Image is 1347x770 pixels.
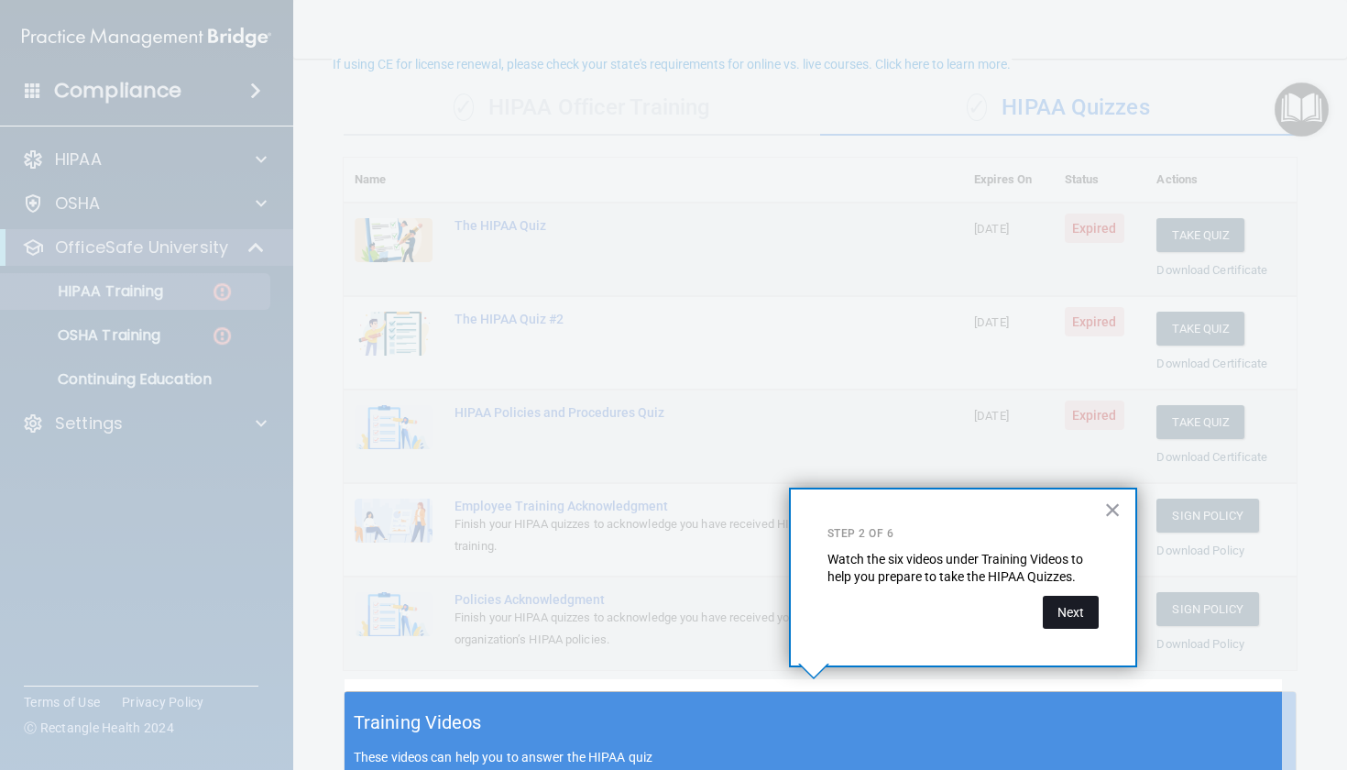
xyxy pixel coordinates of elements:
p: Watch the six videos under Training Videos to help you prepare to take the HIPAA Quizzes. [827,551,1099,587]
p: These videos can help you to answer the HIPAA quiz [354,750,1287,764]
button: Close [1104,495,1122,524]
h5: Training Videos [354,707,482,739]
iframe: Drift Widget Chat Controller [1030,640,1325,713]
button: Next [1043,596,1099,629]
p: Step 2 of 6 [827,526,1099,542]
